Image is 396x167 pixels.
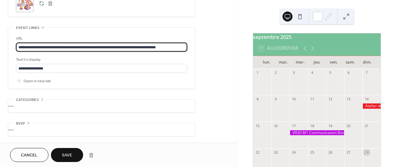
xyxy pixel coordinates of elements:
div: sam. [342,56,359,69]
div: 26 [328,150,333,155]
div: mar. [275,56,292,69]
div: jeu. [308,56,325,69]
div: 20 [346,123,351,128]
div: 15 [255,123,260,128]
div: 27 [346,150,351,155]
div: 22 [255,150,260,155]
div: VISIO M1 Communication Bien-veillante avec axe systémique [290,130,344,136]
button: Cancel [10,148,48,162]
span: Cancel [21,152,38,159]
div: 24 [292,150,296,155]
div: 7 [364,70,369,75]
div: ••• [8,99,195,112]
div: septembre 2025 [253,33,381,41]
div: mer. [292,56,309,69]
div: URL [16,35,186,42]
div: 17 [292,123,296,128]
span: Categories [16,97,39,103]
div: 2 [273,70,278,75]
div: 10 [292,97,296,102]
div: 23 [273,150,278,155]
div: ven. [325,56,342,69]
div: 5 [328,70,333,75]
div: 1 [255,70,260,75]
div: 4 [310,70,314,75]
div: 21 [364,123,369,128]
div: 12 [328,97,333,102]
div: 18 [310,123,314,128]
button: Save [51,148,83,162]
span: RSVP [16,120,25,127]
div: 28 [364,150,369,155]
div: dim. [359,56,376,69]
span: Save [62,152,72,159]
span: Open in new tab [23,78,51,85]
div: ••• [8,123,195,136]
div: 11 [310,97,314,102]
div: Atelier de pratique CNv [363,103,381,109]
div: 16 [273,123,278,128]
div: 6 [346,70,351,75]
div: 19 [328,123,333,128]
div: 13 [346,97,351,102]
div: 14 [364,97,369,102]
div: lun. [258,56,275,69]
div: Text to display [16,56,186,63]
div: 8 [255,97,260,102]
div: 25 [310,150,314,155]
span: Event links [16,25,39,31]
div: 3 [292,70,296,75]
div: 9 [273,97,278,102]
